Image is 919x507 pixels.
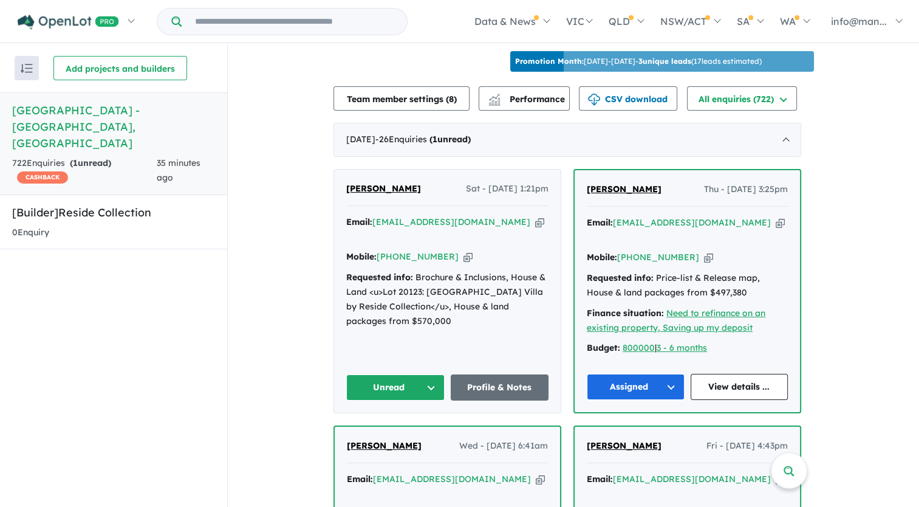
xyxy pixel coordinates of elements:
span: 1 [432,134,437,145]
strong: Mobile: [587,252,617,263]
img: Openlot PRO Logo White [18,15,119,30]
a: 800000 [623,342,655,353]
span: [PERSON_NAME] [347,440,422,451]
strong: Budget: [587,342,620,353]
strong: Requested info: [587,272,654,283]
h5: [Builder] Reside Collection [12,204,215,221]
span: 8 [449,94,454,105]
button: Unread [346,374,445,401]
a: [PERSON_NAME] [587,182,661,197]
button: Copy [535,216,544,229]
span: Thu - [DATE] 3:25pm [704,182,788,197]
div: [DATE] [333,123,801,157]
div: 722 Enquir ies [12,156,157,185]
span: [PERSON_NAME] [587,440,661,451]
b: 3 unique leads [638,57,691,66]
strong: ( unread) [429,134,471,145]
a: [EMAIL_ADDRESS][DOMAIN_NAME] [613,217,771,228]
span: - 26 Enquir ies [375,134,471,145]
button: Add projects and builders [53,56,187,80]
div: Price-list & Release map, House & land packages from $497,380 [587,271,788,300]
button: Assigned [587,374,685,400]
a: [EMAIL_ADDRESS][DOMAIN_NAME] [372,216,530,227]
span: 1 [73,157,78,168]
button: Copy [776,216,785,229]
div: Brochure & Inclusions, House & Land <u>Lot 20123: [GEOGRAPHIC_DATA] Villa by Reside Collection</u... [346,271,548,328]
strong: Email: [587,217,613,228]
a: [PHONE_NUMBER] [377,251,459,262]
button: Team member settings (8) [333,86,470,111]
img: line-chart.svg [489,94,500,100]
a: View details ... [691,374,788,400]
a: [EMAIL_ADDRESS][DOMAIN_NAME] [613,474,771,485]
strong: ( unread) [70,157,111,168]
div: | [587,341,788,356]
span: info@man... [831,15,887,27]
strong: Finance situation: [587,308,664,319]
strong: Email: [346,216,372,227]
strong: Email: [347,474,373,485]
b: Promotion Month: [515,57,584,66]
span: [PERSON_NAME] [587,184,661,195]
span: CASHBACK [17,171,68,184]
strong: Mobile: [346,251,377,262]
span: [PERSON_NAME] [346,183,421,194]
a: Profile & Notes [451,374,549,401]
strong: Requested info: [346,272,413,283]
strong: Email: [587,474,613,485]
span: Sat - [DATE] 1:21pm [466,182,548,196]
a: Need to refinance on an existing property, Saving up my deposit [587,308,765,333]
a: 3 - 6 months [657,342,707,353]
p: [DATE] - [DATE] - ( 17 leads estimated) [515,56,762,67]
a: [PHONE_NUMBER] [617,252,699,263]
img: sort.svg [21,64,33,73]
button: Copy [536,473,545,486]
span: 35 minutes ago [157,157,200,183]
input: Try estate name, suburb, builder or developer [184,9,405,35]
img: download icon [588,94,600,106]
span: Wed - [DATE] 6:41am [459,439,548,454]
span: Fri - [DATE] 4:43pm [706,439,788,454]
a: [EMAIL_ADDRESS][DOMAIN_NAME] [373,474,531,485]
button: Copy [463,250,473,263]
img: bar-chart.svg [488,98,500,106]
a: [PERSON_NAME] [587,439,661,454]
div: 0 Enquir y [12,226,49,240]
button: Performance [479,86,570,111]
span: Performance [490,94,565,105]
button: CSV download [579,86,677,111]
a: [PERSON_NAME] [346,182,421,196]
h5: [GEOGRAPHIC_DATA] - [GEOGRAPHIC_DATA] , [GEOGRAPHIC_DATA] [12,102,215,151]
a: [PERSON_NAME] [347,439,422,454]
button: All enquiries (722) [687,86,797,111]
button: Copy [704,251,713,264]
